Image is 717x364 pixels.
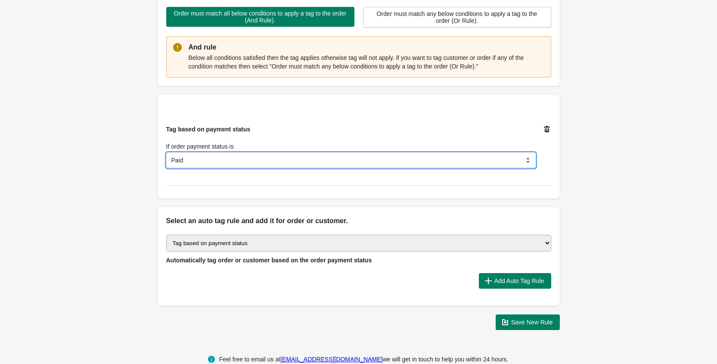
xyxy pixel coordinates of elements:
button: Order must match all below conditions to apply a tag to the order (And Rule). [166,7,354,27]
span: Automatically tag order or customer based on the order payment status [166,257,372,264]
span: Order must match all below conditions to apply a tag to the order (And Rule). [173,10,348,24]
span: Add Auto Tag Rule [494,277,544,284]
p: Below all conditions satisfied then the tag applies otherwise tag will not apply. if you want to ... [189,53,544,71]
span: Tag based on payment status [166,126,251,133]
p: And rule [189,42,544,53]
h2: Select an auto tag rule and add it for order or customer. [166,216,551,226]
span: Save New Rule [511,319,553,326]
button: Order must match any below conditions to apply a tag to the order (Or Rule). [363,7,551,28]
label: If order payment status is [166,142,234,151]
button: Add Auto Tag Rule [479,273,551,289]
button: Save New Rule [496,314,560,330]
a: [EMAIL_ADDRESS][DOMAIN_NAME] [280,356,382,363]
span: Order must match any below conditions to apply a tag to the order (Or Rule). [370,10,544,24]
